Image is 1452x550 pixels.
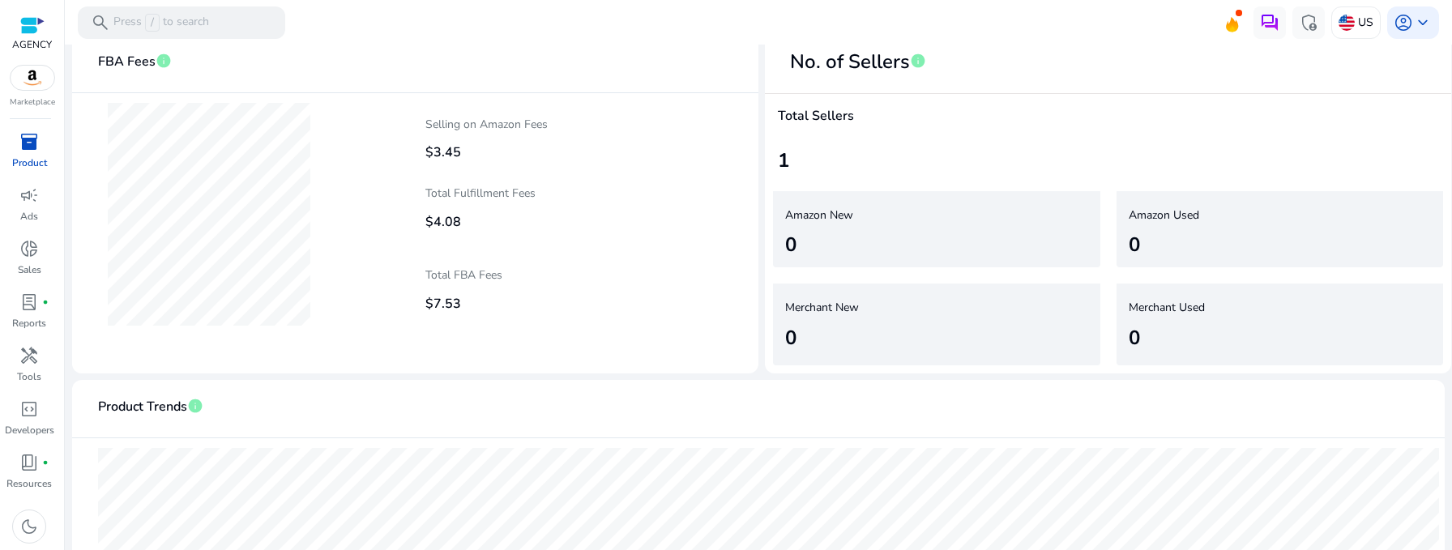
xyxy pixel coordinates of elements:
span: dark_mode [19,517,39,536]
p: Press to search [113,14,209,32]
span: FBA Fees [98,48,156,76]
h5: Amazon Used [1129,209,1411,223]
span: keyboard_arrow_down [1413,13,1433,32]
span: admin_panel_settings [1299,13,1318,32]
span: handyman [19,346,39,365]
h5: Amazon New [785,209,1068,223]
img: us.svg [1339,15,1355,31]
p: Selling on Amazon Fees [425,117,733,133]
p: Marketplace [10,96,55,109]
span: No. of Sellers [778,48,910,76]
span: donut_small [19,239,39,258]
p: Ads [20,209,38,224]
p: Sales [18,262,41,277]
p: Total Fulfillment Fees [425,185,733,202]
p: $4.08 [425,212,733,232]
h5: Merchant Used [1129,301,1411,315]
span: search [91,13,110,32]
p: Total FBA Fees [425,267,733,284]
p: AGENCY [12,37,52,52]
span: Product Trends [98,393,187,421]
div: 1 [778,146,1438,175]
span: info [156,53,172,69]
p: $3.45 [425,143,733,162]
span: info [910,53,926,69]
p: Resources [6,476,52,491]
span: lab_profile [19,292,39,312]
span: account_circle [1394,13,1413,32]
span: campaign [19,185,39,205]
div: 0 [785,230,796,259]
p: Developers [5,423,54,437]
span: / [145,14,160,32]
h5: Merchant New [785,301,1068,315]
p: $7.53 [425,294,733,313]
p: Product [12,156,47,170]
div: 0 [785,323,796,352]
span: book_4 [19,453,39,472]
p: Reports [12,316,46,330]
p: Tools [17,369,41,384]
div: 0 [1129,230,1140,259]
span: info [187,398,203,414]
span: inventory_2 [19,132,39,151]
span: code_blocks [19,399,39,419]
p: US [1358,8,1373,36]
div: 0 [1129,323,1140,352]
button: admin_panel_settings [1292,6,1325,39]
h4: Total Sellers [778,109,1438,124]
img: amazon.svg [11,66,54,90]
span: fiber_manual_record [42,299,49,305]
span: fiber_manual_record [42,459,49,466]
